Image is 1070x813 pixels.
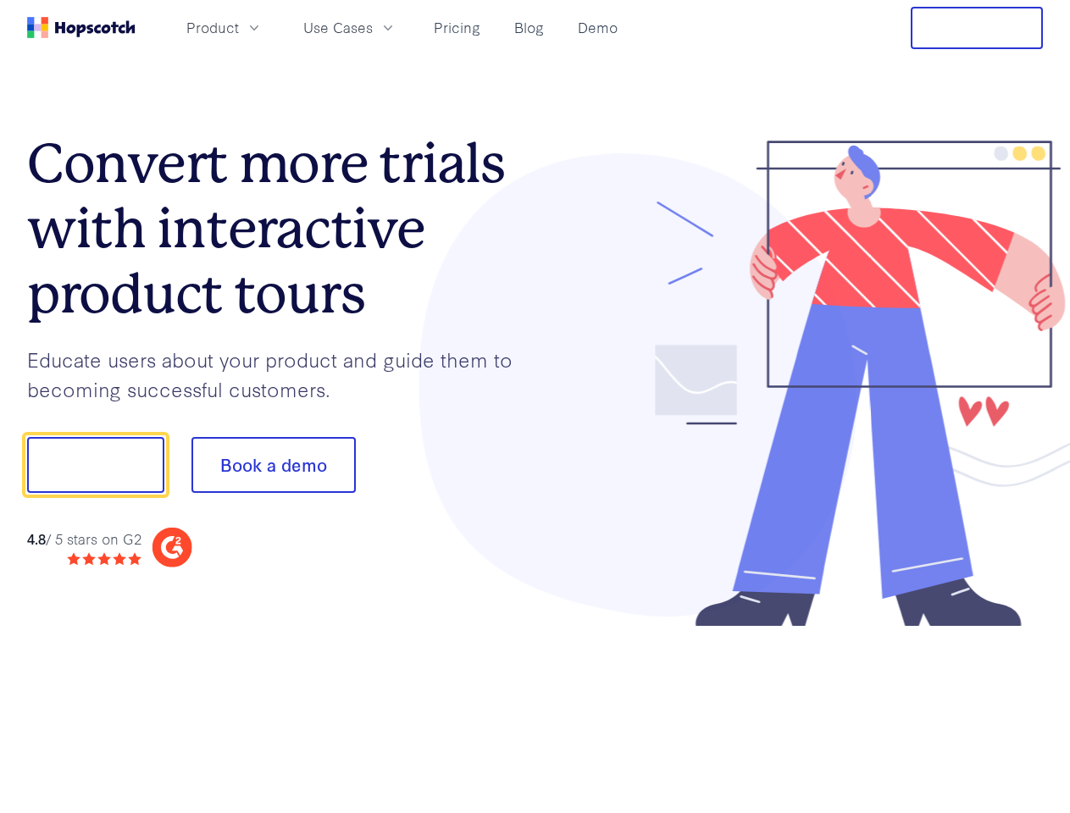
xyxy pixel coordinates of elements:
a: Demo [571,14,624,41]
div: / 5 stars on G2 [27,528,141,550]
button: Show me! [27,437,164,493]
button: Use Cases [293,14,407,41]
span: Use Cases [303,17,373,38]
p: Educate users about your product and guide them to becoming successful customers. [27,345,535,403]
a: Pricing [427,14,487,41]
span: Product [186,17,239,38]
strong: 4.8 [27,528,46,548]
button: Free Trial [911,7,1043,49]
button: Book a demo [191,437,356,493]
a: Blog [507,14,551,41]
button: Product [176,14,273,41]
a: Home [27,17,136,38]
h1: Convert more trials with interactive product tours [27,131,535,326]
